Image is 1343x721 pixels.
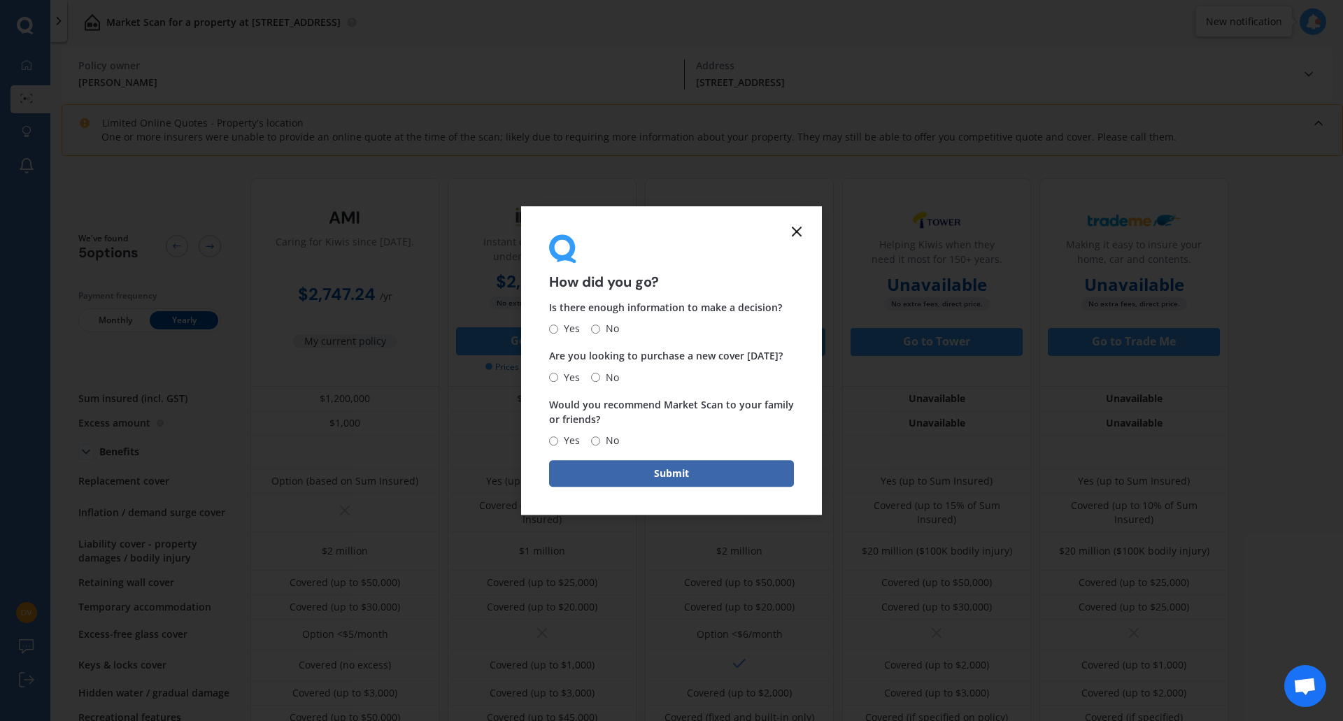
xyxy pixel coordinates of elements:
[558,432,580,449] span: Yes
[549,460,794,487] button: Submit
[558,321,580,338] span: Yes
[549,234,794,290] div: How did you go?
[591,436,600,445] input: No
[600,432,619,449] span: No
[549,398,794,426] span: Would you recommend Market Scan to your family or friends?
[1284,665,1326,707] a: Open chat
[549,301,782,315] span: Is there enough information to make a decision?
[600,321,619,338] span: No
[591,324,600,334] input: No
[591,373,600,382] input: No
[558,369,580,386] span: Yes
[549,350,783,363] span: Are you looking to purchase a new cover [DATE]?
[549,373,558,382] input: Yes
[549,324,558,334] input: Yes
[600,369,619,386] span: No
[549,436,558,445] input: Yes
